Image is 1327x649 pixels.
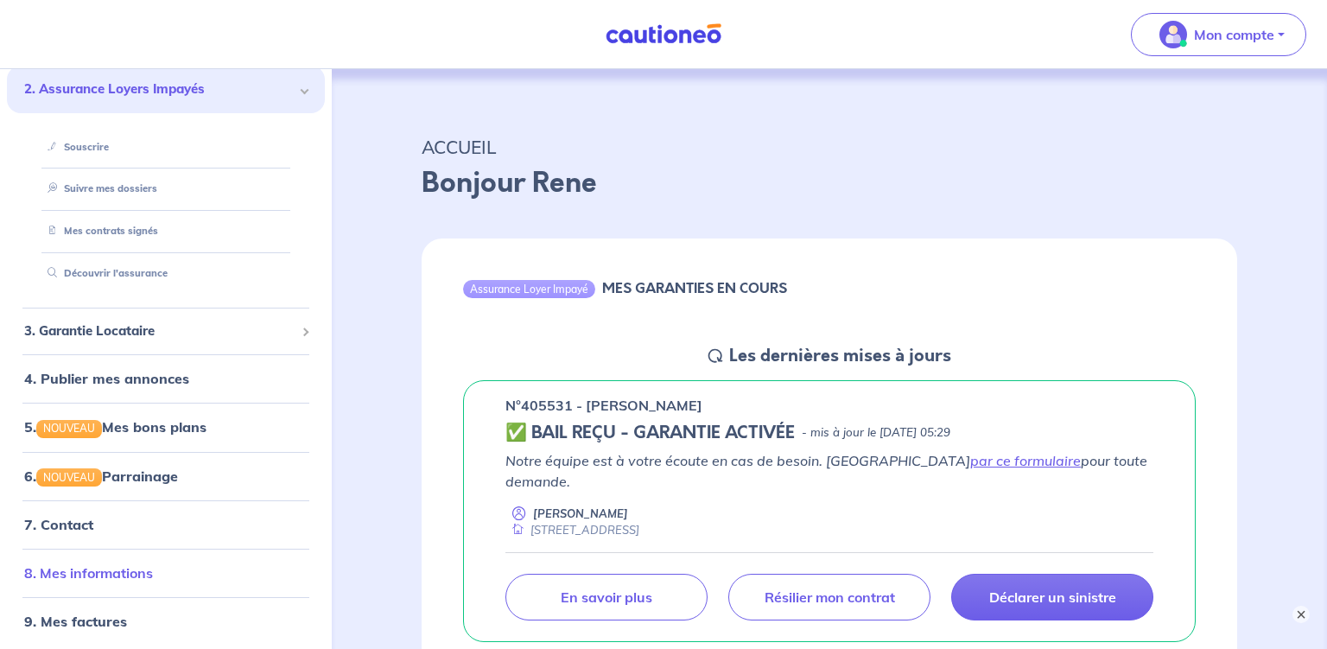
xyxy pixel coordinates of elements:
div: 4. Publier mes annonces [7,361,325,396]
a: Déclarer un sinistre [951,574,1153,620]
a: 7. Contact [24,516,93,533]
div: Assurance Loyer Impayé [463,280,595,297]
img: illu_account_valid_menu.svg [1159,21,1187,48]
p: [PERSON_NAME] [533,506,628,522]
p: n°405531 - [PERSON_NAME] [505,395,702,416]
div: 5.NOUVEAUMes bons plans [7,410,325,444]
div: 8. Mes informations [7,556,325,590]
p: - mis à jour le [DATE] 05:29 [802,424,950,442]
div: 2. Assurance Loyers Impayés [7,66,325,113]
div: 6.NOUVEAUParrainage [7,459,325,493]
div: [STREET_ADDRESS] [505,522,639,538]
div: Mes contrats signés [28,217,304,245]
a: 6.NOUVEAUParrainage [24,468,178,485]
div: Souscrire [28,133,304,162]
a: 5.NOUVEAUMes bons plans [24,418,206,436]
a: par ce formulaire [970,452,1081,469]
a: Mes contrats signés [41,225,158,237]
button: illu_account_valid_menu.svgMon compte [1131,13,1306,56]
a: 4. Publier mes annonces [24,370,189,387]
a: Suivre mes dossiers [41,182,157,194]
h5: ✅ BAIL REÇU - GARANTIE ACTIVÉE [505,423,795,443]
img: Cautioneo [599,23,728,45]
h5: Les dernières mises à jours [729,346,951,366]
a: En savoir plus [505,574,708,620]
div: Suivre mes dossiers [28,175,304,203]
a: Découvrir l'assurance [41,267,168,279]
div: state: CONTRACT-VALIDATED, Context: ,MAYBE-CERTIFICATE,,LESSOR-DOCUMENTS,IS-ODEALIM [505,423,1153,443]
h6: MES GARANTIES EN COURS [602,280,787,296]
a: 8. Mes informations [24,564,153,582]
div: 3. Garantie Locataire [7,315,325,348]
span: 3. Garantie Locataire [24,321,295,341]
p: Mon compte [1194,24,1274,45]
span: 2. Assurance Loyers Impayés [24,80,295,99]
a: Souscrire [41,141,109,153]
p: Notre équipe est à votre écoute en cas de besoin. [GEOGRAPHIC_DATA] pour toute demande. [505,450,1153,492]
div: Découvrir l'assurance [28,259,304,288]
div: 7. Contact [7,507,325,542]
button: × [1292,606,1310,623]
p: ACCUEIL [422,131,1237,162]
p: Bonjour Rene [422,162,1237,204]
a: Résilier mon contrat [728,574,930,620]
